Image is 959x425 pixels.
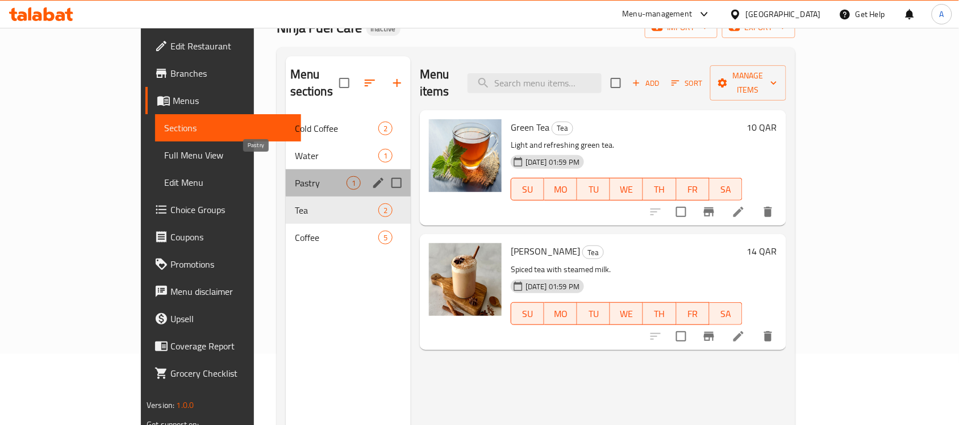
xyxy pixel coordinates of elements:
p: Spiced tea with steamed milk. [511,262,743,277]
img: Green Tea [429,119,502,192]
span: Promotions [170,257,292,271]
button: edit [370,174,387,191]
div: Tea2 [286,197,411,224]
span: Select section [604,71,628,95]
span: Version: [147,398,174,413]
span: A [940,8,944,20]
button: Sort [669,74,706,92]
span: Inactive [366,24,401,34]
span: Grocery Checklist [170,366,292,380]
a: Menus [145,87,301,114]
span: Choice Groups [170,203,292,216]
div: items [378,203,393,217]
span: Branches [170,66,292,80]
span: 2 [379,205,392,216]
a: Promotions [145,251,301,278]
button: delete [754,198,782,226]
h6: 14 QAR [747,243,777,259]
span: TU [582,306,606,322]
span: Select all sections [332,71,356,95]
button: delete [754,323,782,350]
div: Coffee [295,231,378,244]
a: Full Menu View [155,141,301,169]
span: Tea [295,203,378,217]
button: Add [628,74,664,92]
a: Edit menu item [732,330,745,343]
button: MO [544,178,577,201]
span: TH [648,306,672,322]
button: TU [577,302,610,325]
button: SU [511,178,544,201]
span: FR [681,181,705,198]
span: WE [615,306,639,322]
h6: 10 QAR [747,119,777,135]
button: SA [710,302,743,325]
a: Choice Groups [145,196,301,223]
span: Menu disclaimer [170,285,292,298]
span: Sections [164,121,292,135]
span: Water [295,149,378,163]
div: items [378,122,393,135]
span: SA [714,306,738,322]
a: Upsell [145,305,301,332]
span: Pastry [295,176,347,190]
span: 1 [347,178,360,189]
span: Upsell [170,312,292,326]
div: Coffee5 [286,224,411,251]
button: SA [710,178,743,201]
span: TH [648,181,672,198]
button: TH [643,178,676,201]
button: Add section [383,69,411,97]
a: Edit Restaurant [145,32,301,60]
h2: Menu items [420,66,454,100]
span: SU [516,181,540,198]
span: Tea [583,246,603,259]
a: Grocery Checklist [145,360,301,387]
span: Green Tea [511,119,549,136]
span: Coverage Report [170,339,292,353]
a: Sections [155,114,301,141]
button: MO [544,302,577,325]
span: 1.0.0 [177,398,194,413]
span: SA [714,181,738,198]
span: MO [549,306,573,322]
span: Sort [672,77,703,90]
span: 1 [379,151,392,161]
span: SU [516,306,540,322]
span: Menus [173,94,292,107]
span: 5 [379,232,392,243]
h2: Menu sections [290,66,339,100]
div: items [347,176,361,190]
button: Branch-specific-item [695,323,723,350]
button: WE [610,178,643,201]
button: FR [677,302,710,325]
button: FR [677,178,710,201]
span: Add [631,77,661,90]
a: Coverage Report [145,332,301,360]
div: Cold Coffee2 [286,115,411,142]
span: Edit Menu [164,176,292,189]
span: Add item [628,74,664,92]
button: SU [511,302,544,325]
span: Manage items [719,69,777,97]
span: Tea [552,122,573,135]
p: Light and refreshing green tea. [511,138,743,152]
span: Full Menu View [164,148,292,162]
span: import [654,20,708,35]
div: Menu-management [623,7,693,21]
span: [DATE] 01:59 PM [521,157,584,168]
button: TH [643,302,676,325]
a: Menu disclaimer [145,278,301,305]
a: Edit menu item [732,205,745,219]
div: Pastry1edit [286,169,411,197]
span: Select to update [669,200,693,224]
button: TU [577,178,610,201]
span: export [731,20,786,35]
nav: Menu sections [286,110,411,256]
span: MO [549,181,573,198]
span: [DATE] 01:59 PM [521,281,584,292]
span: FR [681,306,705,322]
div: Water1 [286,142,411,169]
